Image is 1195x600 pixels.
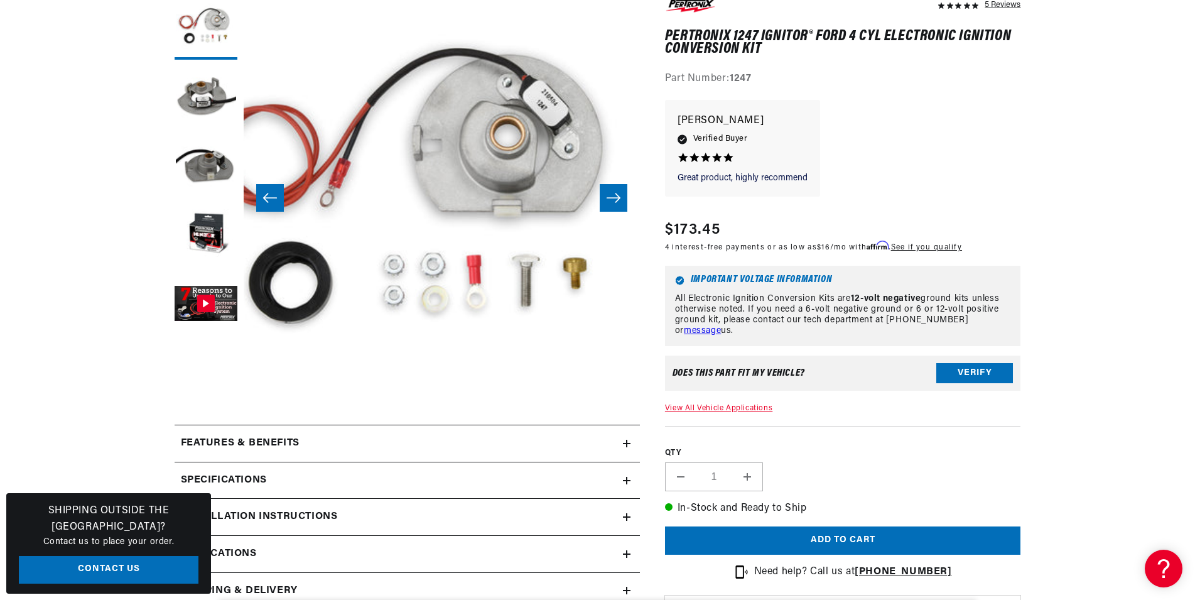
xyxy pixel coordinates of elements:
[181,546,257,562] span: Applications
[181,509,338,525] h2: Installation instructions
[665,241,962,253] p: 4 interest-free payments or as low as /mo with .
[665,526,1021,555] button: Add to cart
[693,132,747,146] span: Verified Buyer
[175,462,640,499] summary: Specifications
[665,219,720,241] span: $173.45
[730,74,751,84] strong: 1247
[665,71,1021,87] div: Part Number:
[600,184,627,212] button: Slide right
[175,536,640,573] a: Applications
[675,294,1011,336] p: All Electronic Ignition Conversion Kits are ground kits unless otherwise noted. If you need a 6-v...
[19,556,198,584] a: Contact Us
[673,368,805,378] div: Does This part fit My vehicle?
[256,184,284,212] button: Slide left
[675,276,1011,285] h6: Important Voltage Information
[181,472,267,489] h2: Specifications
[665,405,772,412] a: View All Vehicle Applications
[817,244,830,251] span: $16
[175,204,237,267] button: Load image 4 in gallery view
[684,326,721,335] a: message
[851,294,921,303] strong: 12-volt negative
[754,564,952,581] p: Need help? Call us at
[891,244,962,251] a: See if you qualify - Learn more about Affirm Financing (opens in modal)
[936,363,1013,383] button: Verify
[678,112,808,130] p: [PERSON_NAME]
[175,135,237,198] button: Load image 3 in gallery view
[665,448,1021,459] label: QTY
[19,503,198,535] h3: Shipping Outside the [GEOGRAPHIC_DATA]?
[175,425,640,462] summary: Features & Benefits
[19,535,198,549] p: Contact us to place your order.
[181,435,300,452] h2: Features & Benefits
[665,501,1021,517] p: In-Stock and Ready to Ship
[855,567,951,577] a: [PHONE_NUMBER]
[181,583,298,599] h2: Shipping & Delivery
[665,30,1021,56] h1: PerTronix 1247 Ignitor® Ford 4 cyl Electronic Ignition Conversion Kit
[175,499,640,535] summary: Installation instructions
[175,66,237,129] button: Load image 2 in gallery view
[867,241,889,250] span: Affirm
[678,172,808,185] p: Great product, highly recommend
